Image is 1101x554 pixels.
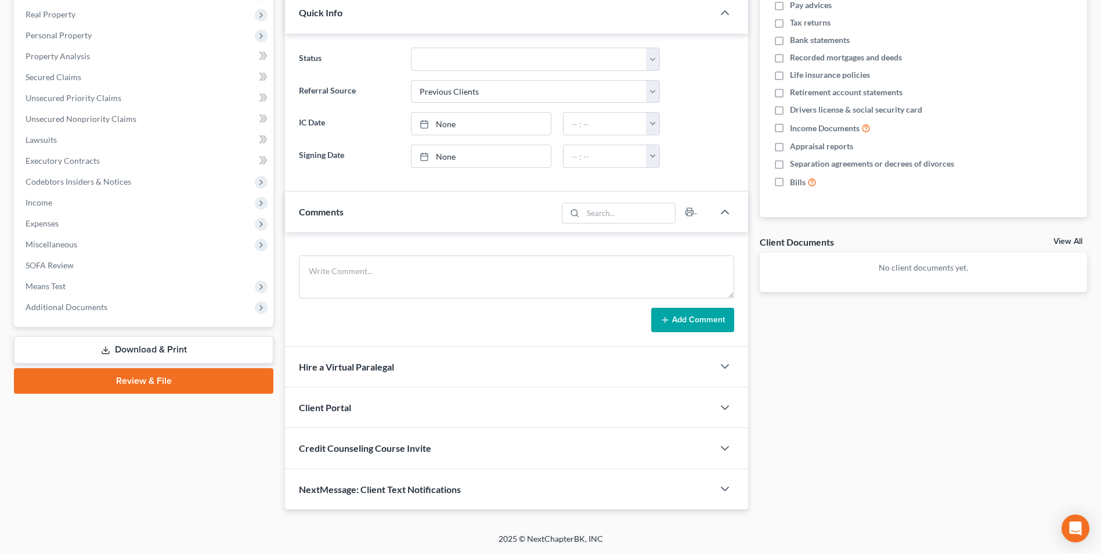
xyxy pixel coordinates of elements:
[26,30,92,40] span: Personal Property
[564,113,647,135] input: -- : --
[293,145,405,168] label: Signing Date
[790,104,922,116] span: Drivers license & social security card
[293,112,405,135] label: IC Date
[16,88,273,109] a: Unsecured Priority Claims
[299,402,351,413] span: Client Portal
[16,109,273,129] a: Unsecured Nonpriority Claims
[790,52,902,63] span: Recorded mortgages and deeds
[564,145,647,167] input: -- : --
[651,308,734,332] button: Add Comment
[299,484,461,495] span: NextMessage: Client Text Notifications
[411,145,551,167] a: None
[790,69,870,81] span: Life insurance policies
[1053,238,1082,246] a: View All
[26,281,66,291] span: Means Test
[16,67,273,88] a: Secured Claims
[16,46,273,67] a: Property Analysis
[299,206,344,217] span: Comments
[26,135,57,145] span: Lawsuits
[790,158,954,170] span: Separation agreements or decrees of divorces
[220,533,882,554] div: 2025 © NextChapterBK, INC
[299,361,394,372] span: Hire a Virtual Paralegal
[790,123,860,134] span: Income Documents
[26,177,131,186] span: Codebtors Insiders & Notices
[26,197,52,207] span: Income
[16,255,273,276] a: SOFA Review
[790,34,850,46] span: Bank statements
[790,141,853,152] span: Appraisal reports
[769,262,1078,274] p: No client documents yet.
[26,239,77,249] span: Miscellaneous
[299,443,431,454] span: Credit Counseling Course Invite
[299,7,342,18] span: Quick Info
[1062,515,1089,542] div: Open Intercom Messenger
[26,114,136,124] span: Unsecured Nonpriority Claims
[26,156,100,166] span: Executory Contracts
[760,236,834,248] div: Client Documents
[16,129,273,150] a: Lawsuits
[26,9,75,19] span: Real Property
[790,177,806,188] span: Bills
[26,51,90,61] span: Property Analysis
[26,260,74,270] span: SOFA Review
[14,336,273,364] a: Download & Print
[16,150,273,171] a: Executory Contracts
[583,203,675,223] input: Search...
[14,368,273,394] a: Review & File
[26,302,107,312] span: Additional Documents
[26,72,81,82] span: Secured Claims
[790,17,831,28] span: Tax returns
[26,218,59,228] span: Expenses
[790,87,903,98] span: Retirement account statements
[26,93,121,103] span: Unsecured Priority Claims
[411,113,551,135] a: None
[293,48,405,71] label: Status
[293,80,405,103] label: Referral Source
